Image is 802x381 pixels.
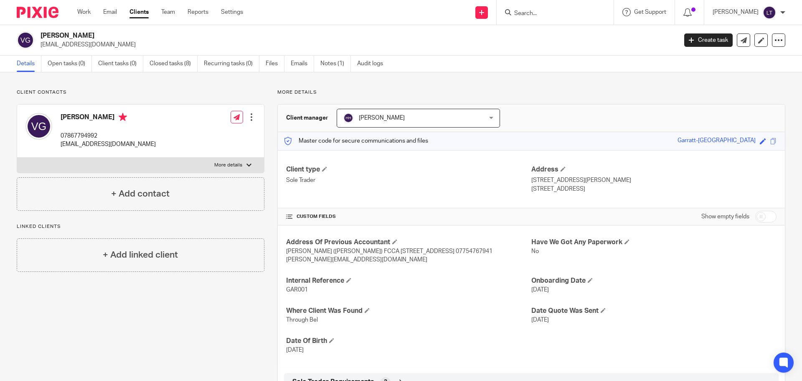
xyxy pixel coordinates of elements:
[286,176,531,184] p: Sole Trader
[286,238,531,247] h4: Address Of Previous Accountant
[150,56,198,72] a: Closed tasks (8)
[286,114,328,122] h3: Client manager
[17,223,264,230] p: Linked clients
[531,176,777,184] p: [STREET_ADDRESS][PERSON_NAME]
[61,140,156,148] p: [EMAIL_ADDRESS][DOMAIN_NAME]
[119,113,127,121] i: Primary
[41,41,672,49] p: [EMAIL_ADDRESS][DOMAIN_NAME]
[531,287,549,293] span: [DATE]
[343,113,353,123] img: svg%3E
[17,89,264,96] p: Client contacts
[103,248,178,261] h4: + Add linked client
[701,212,749,221] label: Show empty fields
[286,287,308,293] span: GAR001
[531,238,777,247] h4: Have We Got Any Paperwork
[25,113,52,140] img: svg%3E
[266,56,284,72] a: Files
[286,276,531,285] h4: Internal Reference
[291,56,314,72] a: Emails
[286,213,531,220] h4: CUSTOM FIELDS
[77,8,91,16] a: Work
[713,8,759,16] p: [PERSON_NAME]
[41,31,546,40] h2: [PERSON_NAME]
[359,115,405,121] span: [PERSON_NAME]
[286,317,318,323] span: Through Bel
[284,137,428,145] p: Master code for secure communications and files
[221,8,243,16] a: Settings
[531,317,549,323] span: [DATE]
[763,6,776,19] img: svg%3E
[286,347,304,353] span: [DATE]
[161,8,175,16] a: Team
[204,56,259,72] a: Recurring tasks (0)
[61,132,156,140] p: 07867794992
[513,10,589,18] input: Search
[531,165,777,174] h4: Address
[320,56,351,72] a: Notes (1)
[286,248,492,263] span: [PERSON_NAME] ([PERSON_NAME]) FCCA [STREET_ADDRESS] 07754767941 [PERSON_NAME][EMAIL_ADDRESS][DOMA...
[188,8,208,16] a: Reports
[61,113,156,123] h4: [PERSON_NAME]
[17,31,34,49] img: svg%3E
[357,56,389,72] a: Audit logs
[17,56,41,72] a: Details
[48,56,92,72] a: Open tasks (0)
[103,8,117,16] a: Email
[129,8,149,16] a: Clients
[286,307,531,315] h4: Where Client Was Found
[531,185,777,193] p: [STREET_ADDRESS]
[531,248,539,254] span: No
[214,162,242,169] p: More details
[678,136,756,146] div: Garratt-[GEOGRAPHIC_DATA]
[277,89,785,96] p: More details
[634,9,666,15] span: Get Support
[684,33,733,47] a: Create task
[531,307,777,315] h4: Date Quote Was Sent
[17,7,58,18] img: Pixie
[531,276,777,285] h4: Onboarding Date
[286,165,531,174] h4: Client type
[98,56,143,72] a: Client tasks (0)
[286,337,531,345] h4: Date Of Birth
[111,187,170,200] h4: + Add contact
